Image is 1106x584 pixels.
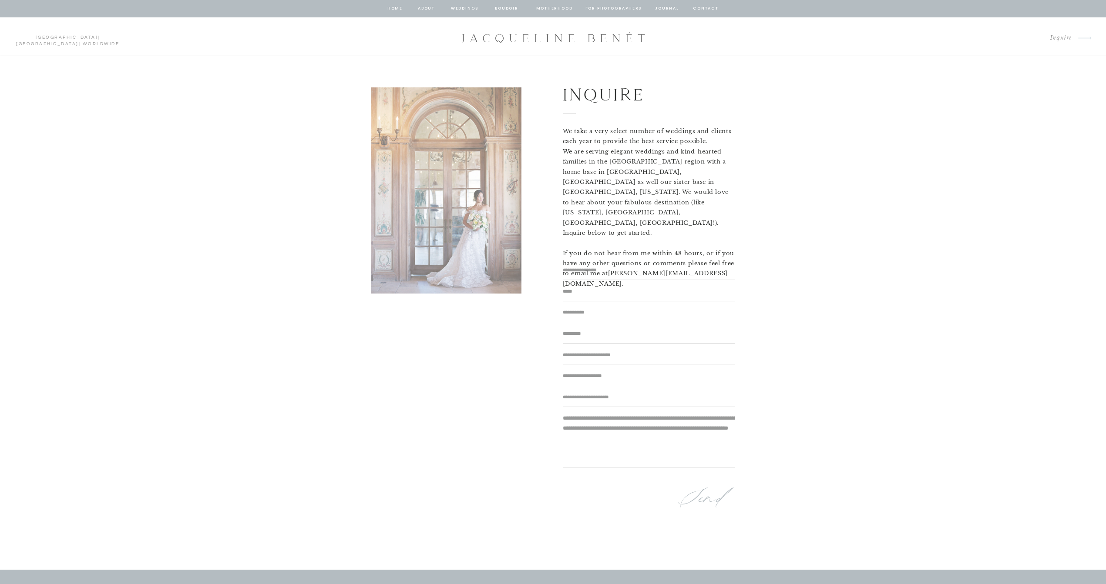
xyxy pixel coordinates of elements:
p: | | Worldwide [12,34,123,40]
a: contact [692,5,720,13]
a: Motherhood [536,5,572,13]
a: journal [654,5,681,13]
a: Weddings [450,5,480,13]
p: We take a very select number of weddings and clients each year to provide the best service possib... [563,126,735,246]
h1: Inquire [563,81,706,107]
a: BOUDOIR [494,5,519,13]
a: Send [678,483,734,514]
a: [GEOGRAPHIC_DATA] [36,35,98,40]
a: [GEOGRAPHIC_DATA] [16,42,79,46]
a: home [387,5,403,13]
a: for photographers [585,5,642,13]
a: about [417,5,436,13]
a: Inquire [1043,32,1072,44]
